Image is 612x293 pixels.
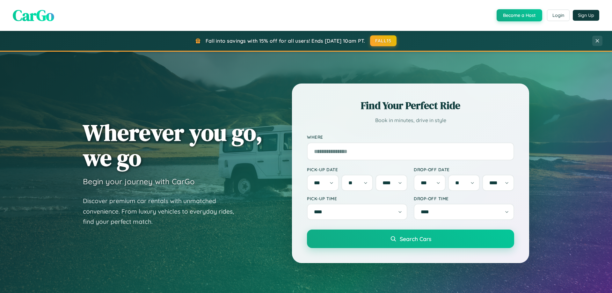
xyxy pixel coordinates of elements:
button: FALL15 [370,35,397,46]
label: Pick-up Date [307,167,407,172]
label: Drop-off Date [414,167,514,172]
p: Discover premium car rentals with unmatched convenience. From luxury vehicles to everyday rides, ... [83,196,242,227]
button: Sign Up [573,10,599,21]
span: Search Cars [400,235,431,242]
h2: Find Your Perfect Ride [307,99,514,113]
p: Book in minutes, drive in style [307,116,514,125]
span: CarGo [13,5,54,26]
button: Login [547,10,570,21]
label: Drop-off Time [414,196,514,201]
h3: Begin your journey with CarGo [83,177,195,186]
button: Become a Host [497,9,542,21]
label: Pick-up Time [307,196,407,201]
label: Where [307,135,514,140]
span: Fall into savings with 15% off for all users! Ends [DATE] 10am PT. [206,38,365,44]
button: Search Cars [307,230,514,248]
h1: Wherever you go, we go [83,120,263,170]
